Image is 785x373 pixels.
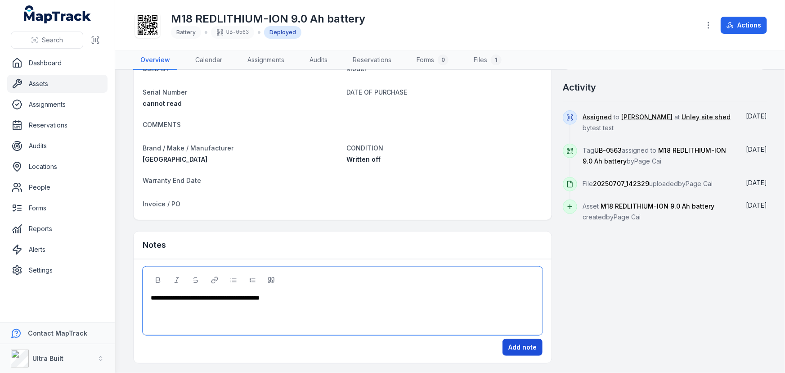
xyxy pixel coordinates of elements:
[24,5,91,23] a: MapTrack
[583,180,713,187] span: File uploaded by Page Cai
[150,273,166,288] button: Bold
[583,113,731,132] span: to at by test test
[7,178,108,196] a: People
[467,51,509,70] a: Files1
[226,273,241,288] button: Bulleted List
[746,146,767,153] span: [DATE]
[409,51,456,70] a: Forms0
[593,180,649,187] span: 20250707_142329
[211,26,254,39] div: UB-0563
[746,179,767,186] span: [DATE]
[583,113,612,122] a: Assigned
[133,51,177,70] a: Overview
[7,54,108,72] a: Dashboard
[176,29,196,36] span: Battery
[621,113,673,122] a: [PERSON_NAME]
[346,144,383,152] span: CONDITION
[7,116,108,134] a: Reservations
[264,26,301,39] div: Deployed
[7,137,108,155] a: Audits
[563,81,596,94] h2: Activity
[746,201,767,209] span: [DATE]
[143,121,181,128] span: COMMENTS
[682,113,731,122] a: Unley site shed
[7,75,108,93] a: Assets
[7,220,108,238] a: Reports
[171,12,365,26] h1: M18 REDLITHIUM-ION 9.0 Ah battery
[32,355,63,362] strong: Ultra Built
[188,273,203,288] button: Strikethrough
[721,17,767,34] button: Actions
[240,51,292,70] a: Assignments
[207,273,222,288] button: Link
[188,51,229,70] a: Calendar
[143,88,187,96] span: Serial Number
[746,201,767,209] time: 07/07/2025, 2:23:58 pm
[169,273,184,288] button: Italic
[143,200,180,208] span: Invoice / PO
[502,339,543,356] button: Add note
[143,155,207,163] span: [GEOGRAPHIC_DATA]
[143,144,233,152] span: Brand / Make / Manufacturer
[746,112,767,120] time: 08/07/2025, 9:05:35 am
[7,158,108,176] a: Locations
[143,100,182,107] span: cannot read
[583,146,726,165] span: Tag assigned to by Page Cai
[245,273,260,288] button: Ordered List
[746,146,767,153] time: 07/07/2025, 2:24:32 pm
[345,51,399,70] a: Reservations
[264,273,279,288] button: Blockquote
[438,55,449,65] div: 0
[7,199,108,217] a: Forms
[594,146,622,154] span: UB-0563
[302,51,335,70] a: Audits
[143,177,201,184] span: Warranty End Date
[346,88,408,96] span: DATE OF PURCHASE
[7,261,108,279] a: Settings
[583,146,726,165] span: M18 REDLITHIUM-ION 9.0 Ah battery
[346,155,381,163] span: Written off
[143,239,166,251] h3: Notes
[42,36,63,45] span: Search
[11,32,83,49] button: Search
[746,179,767,186] time: 07/07/2025, 2:24:12 pm
[746,112,767,120] span: [DATE]
[28,329,87,337] strong: Contact MapTrack
[601,202,714,210] span: M18 REDLITHIUM-ION 9.0 Ah battery
[583,202,714,221] span: Asset created by Page Cai
[491,55,502,65] div: 1
[7,96,108,114] a: Assignments
[7,241,108,259] a: Alerts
